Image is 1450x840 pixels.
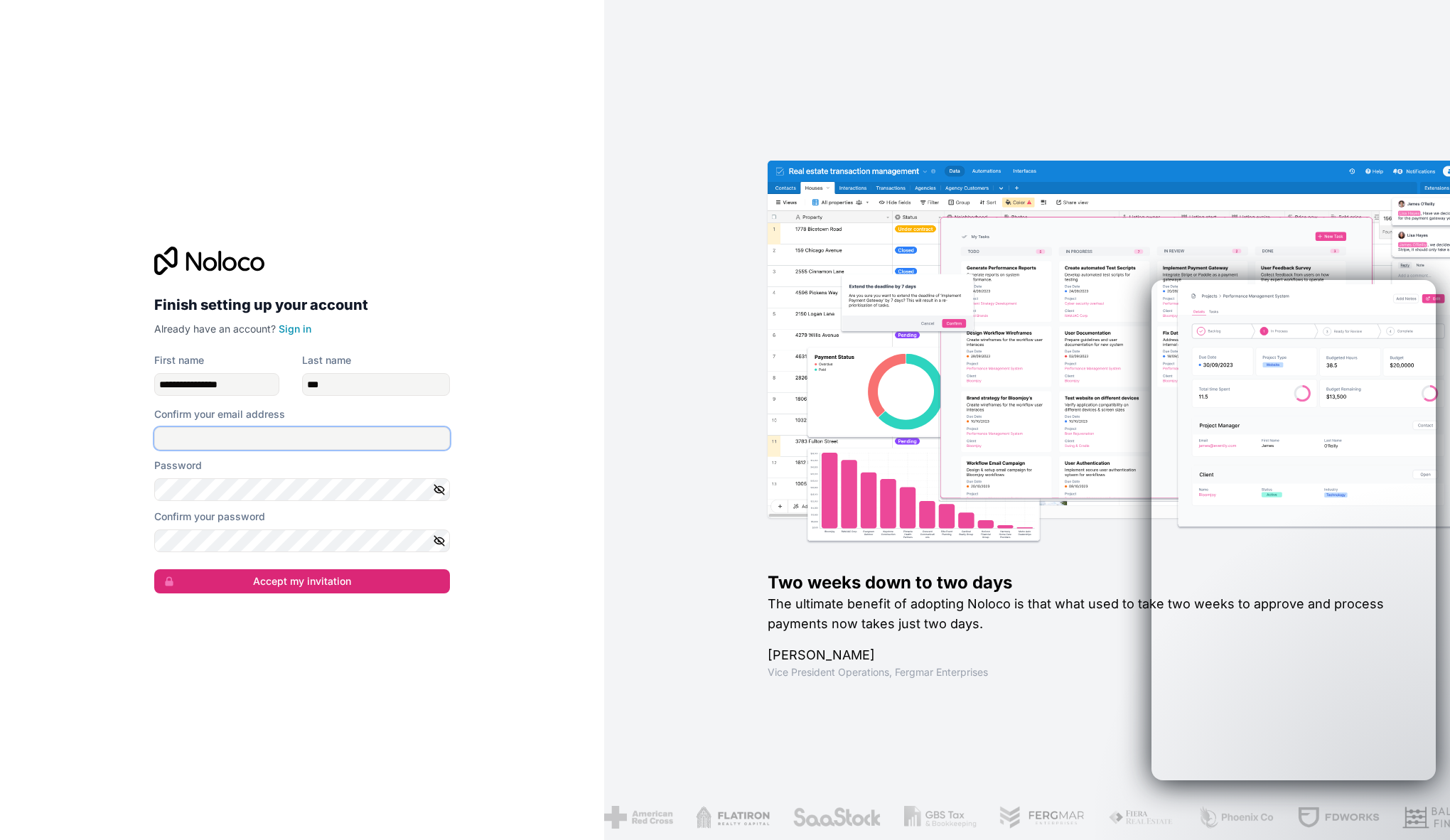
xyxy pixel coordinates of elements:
a: Sign in [279,323,311,335]
label: Confirm your password [154,510,265,524]
span: Already have an account? [154,323,276,335]
input: Email address [154,427,450,450]
input: Password [154,478,450,501]
img: /assets/flatiron-C8eUkumj.png [695,806,769,829]
input: Confirm password [154,529,450,552]
h2: The ultimate benefit of adopting Noloco is that what used to take two weeks to approve and proces... [768,594,1405,634]
img: /assets/gbstax-C-GtDUiK.png [903,806,976,829]
img: /assets/fiera-fwj2N5v4.png [1107,806,1174,829]
input: given-name [154,373,279,396]
img: /assets/saastock-C6Zbiodz.png [791,806,881,829]
h1: Vice President Operations , Fergmar Enterprises [768,665,1405,679]
img: /assets/fergmar-CudnrXN5.png [998,806,1085,829]
h1: [PERSON_NAME] [768,645,1405,665]
iframe: Intercom live chat [1151,280,1436,780]
img: /assets/phoenix-BREaitsQ.png [1197,806,1274,829]
img: /assets/american-red-cross-BAupjrZR.png [603,806,672,829]
label: First name [154,353,204,367]
label: Confirm your email address [154,407,285,421]
input: family-name [302,373,450,396]
iframe: Intercom live chat [1402,792,1436,826]
h1: Two weeks down to two days [768,571,1405,594]
h2: Finish setting up your account [154,292,450,318]
img: /assets/fdworks-Bi04fVtw.png [1296,806,1379,829]
label: Password [154,458,202,473]
button: Accept my invitation [154,569,450,593]
label: Last name [302,353,351,367]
